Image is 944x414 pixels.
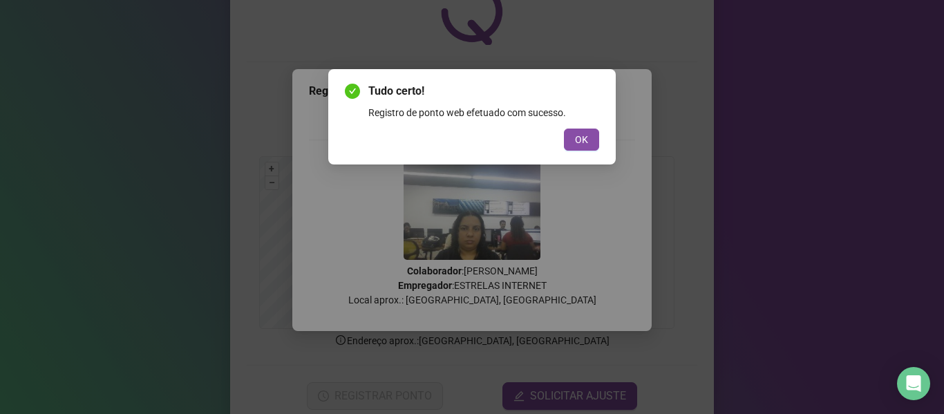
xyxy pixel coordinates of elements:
[564,129,599,151] button: OK
[368,83,599,100] span: Tudo certo!
[368,105,599,120] div: Registro de ponto web efetuado com sucesso.
[575,132,588,147] span: OK
[897,367,930,400] div: Open Intercom Messenger
[345,84,360,99] span: check-circle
